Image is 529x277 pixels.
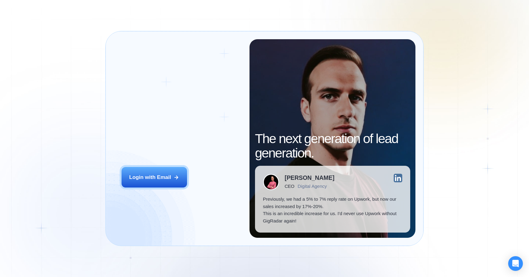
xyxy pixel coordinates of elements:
[255,131,410,161] h2: The next generation of lead generation.
[285,175,335,181] div: [PERSON_NAME]
[122,167,187,188] button: Login with Email
[508,256,523,271] div: Open Intercom Messenger
[129,174,171,181] div: Login with Email
[285,184,295,189] div: CEO
[263,195,402,225] p: Previously, we had a 5% to 7% reply rate on Upwork, but now our sales increased by 17%-20%. This ...
[298,184,327,189] div: Digital Agency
